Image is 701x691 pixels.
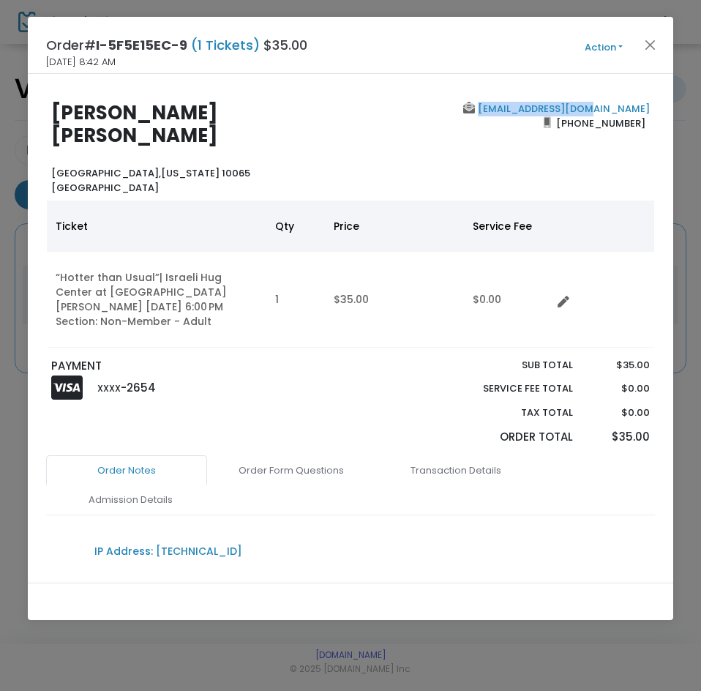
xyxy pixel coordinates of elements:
a: [EMAIL_ADDRESS][DOMAIN_NAME] [475,102,650,116]
td: $0.00 [464,252,552,348]
p: PAYMENT [51,358,343,375]
th: Service Fee [464,201,552,252]
td: $35.00 [325,252,464,348]
p: Service Fee Total [434,381,573,396]
div: IP Address: [TECHNICAL_ID] [94,544,242,559]
a: Order Form Questions [211,455,372,486]
p: $35.00 [588,358,650,373]
th: Price [325,201,464,252]
b: [PERSON_NAME] [PERSON_NAME] [51,100,218,149]
th: Ticket [47,201,266,252]
span: (1 Tickets) [187,36,263,54]
th: Qty [266,201,325,252]
p: Tax Total [434,406,573,420]
button: Close [640,35,659,54]
span: XXXX [97,382,121,395]
h4: Order# $35.00 [46,35,307,55]
p: $0.00 [588,381,650,396]
a: Admission Details [50,485,211,515]
a: Order Notes [46,455,207,486]
td: “Hotter than Usual”| Israeli Hug Center at [GEOGRAPHIC_DATA][PERSON_NAME] [DATE] 6:00 PM Section:... [47,252,266,348]
div: Data table [47,201,653,348]
span: [PHONE_NUMBER] [551,111,650,135]
b: [US_STATE] 10065 [GEOGRAPHIC_DATA] [51,166,250,195]
td: 1 [266,252,325,348]
span: I-5F5E15EC-9 [96,36,187,54]
span: [GEOGRAPHIC_DATA], [51,166,161,180]
p: Sub total [434,358,573,373]
span: [DATE] 8:42 AM [46,55,116,70]
span: -2654 [121,380,156,395]
p: $35.00 [588,429,650,446]
button: Action [560,40,648,56]
a: Transaction Details [375,455,536,486]
p: $0.00 [588,406,650,420]
p: Order Total [434,429,573,446]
